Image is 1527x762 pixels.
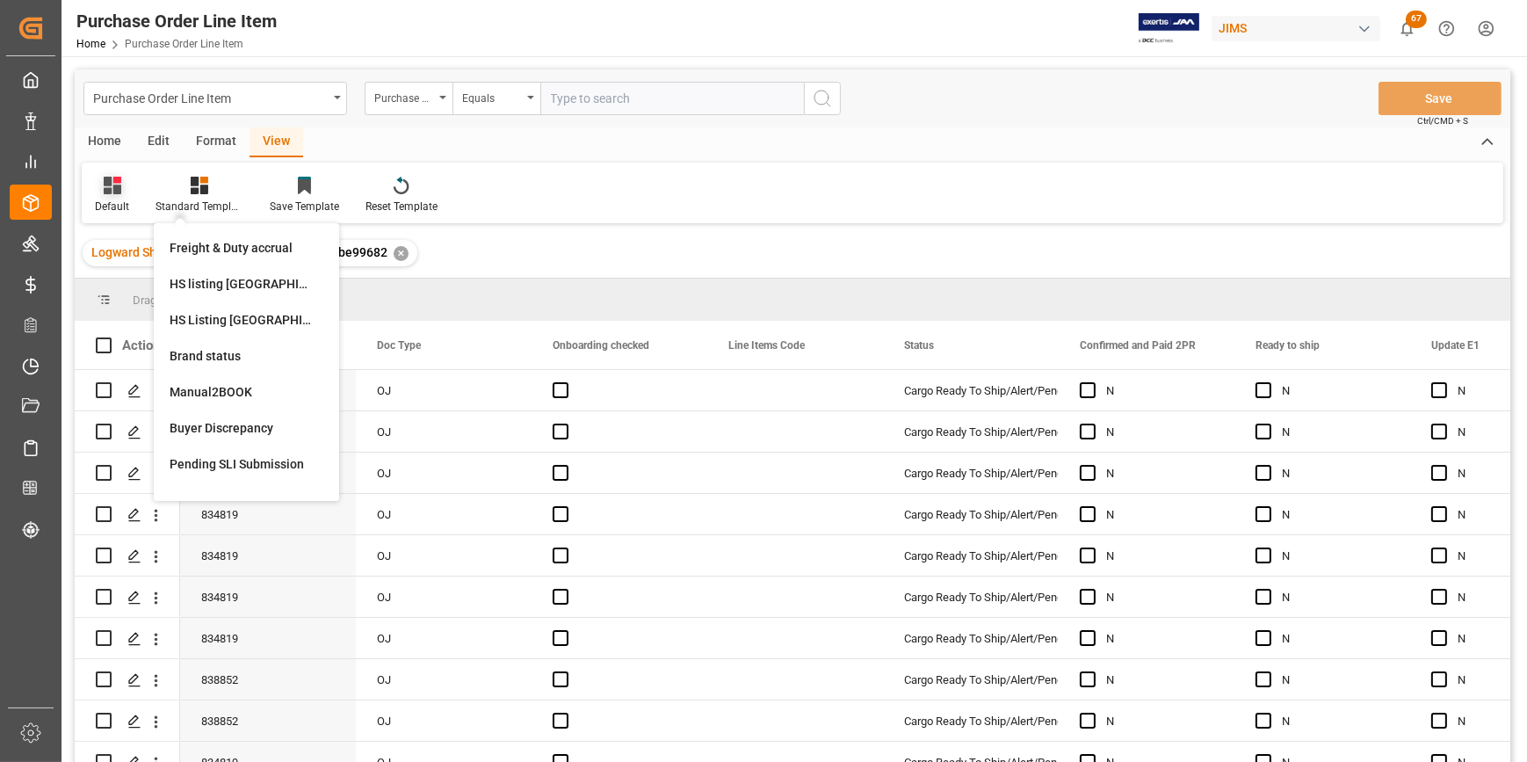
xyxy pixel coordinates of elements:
[452,82,540,115] button: open menu
[75,659,180,700] div: Press SPACE to select this row.
[1282,495,1389,535] div: N
[356,577,532,617] div: OJ
[356,659,532,700] div: OJ
[904,577,1038,618] div: Cargo Ready To Ship/Alert/Pending
[356,618,532,658] div: OJ
[1106,454,1213,494] div: N
[553,339,649,352] span: Onboarding checked
[356,370,532,410] div: OJ
[377,339,421,352] span: Doc Type
[170,347,323,366] div: Brand status
[904,619,1038,659] div: Cargo Ready To Ship/Alert/Pending
[75,411,180,453] div: Press SPACE to select this row.
[303,245,387,259] span: 30856be99682
[170,491,323,510] div: Supplier Ready to Ship
[1106,577,1213,618] div: N
[134,127,183,157] div: Edit
[270,199,339,214] div: Save Template
[1379,82,1502,115] button: Save
[1282,454,1389,494] div: N
[91,245,257,259] span: Logward Shipment Reference
[1106,536,1213,577] div: N
[95,199,129,214] div: Default
[1212,16,1380,41] div: JIMS
[1106,371,1213,411] div: N
[75,577,180,618] div: Press SPACE to select this row.
[180,618,356,658] div: 834819
[156,199,243,214] div: Standard Templates
[83,82,347,115] button: open menu
[170,275,323,294] div: HS listing [GEOGRAPHIC_DATA]
[356,494,532,534] div: OJ
[183,127,250,157] div: Format
[356,535,532,576] div: OJ
[540,82,804,115] input: Type to search
[356,453,532,493] div: OJ
[170,311,323,330] div: HS Listing [GEOGRAPHIC_DATA]
[356,411,532,452] div: OJ
[75,494,180,535] div: Press SPACE to select this row.
[76,38,105,50] a: Home
[170,383,323,402] div: Manual2BOOK
[904,371,1038,411] div: Cargo Ready To Ship/Alert/Pending
[1282,577,1389,618] div: N
[170,239,323,258] div: Freight & Duty accrual
[170,455,323,474] div: Pending SLI Submission
[1282,660,1389,700] div: N
[76,8,277,34] div: Purchase Order Line Item
[1106,619,1213,659] div: N
[180,577,356,617] div: 834819
[394,246,409,261] div: ✕
[365,82,452,115] button: open menu
[133,294,270,307] span: Drag here to set row groups
[75,700,180,742] div: Press SPACE to select this row.
[1139,13,1199,44] img: Exertis%20JAM%20-%20Email%20Logo.jpg_1722504956.jpg
[904,495,1038,535] div: Cargo Ready To Ship/Alert/Pending
[365,199,438,214] div: Reset Template
[1106,660,1213,700] div: N
[1080,339,1196,352] span: Confirmed and Paid 2PR
[75,370,180,411] div: Press SPACE to select this row.
[1106,412,1213,453] div: N
[170,419,323,438] div: Buyer Discrepancy
[75,618,180,659] div: Press SPACE to select this row.
[180,494,356,534] div: 834819
[1282,371,1389,411] div: N
[180,700,356,741] div: 838852
[1212,11,1387,45] button: JIMS
[1256,339,1320,352] span: Ready to ship
[804,82,841,115] button: search button
[75,535,180,577] div: Press SPACE to select this row.
[1106,701,1213,742] div: N
[904,660,1038,700] div: Cargo Ready To Ship/Alert/Pending
[93,86,328,108] div: Purchase Order Line Item
[180,535,356,576] div: 834819
[904,339,934,352] span: Status
[250,127,303,157] div: View
[728,339,805,352] span: Line Items Code
[1427,9,1466,48] button: Help Center
[1282,619,1389,659] div: N
[904,454,1038,494] div: Cargo Ready To Ship/Alert/Pending
[75,453,180,494] div: Press SPACE to select this row.
[904,412,1038,453] div: Cargo Ready To Ship/Alert/Pending
[1387,9,1427,48] button: show 67 new notifications
[180,659,356,700] div: 838852
[1106,495,1213,535] div: N
[1282,412,1389,453] div: N
[374,86,434,106] div: Purchase Order Number
[904,536,1038,577] div: Cargo Ready To Ship/Alert/Pending
[356,700,532,741] div: OJ
[1282,701,1389,742] div: N
[1431,339,1480,352] span: Update E1
[122,337,160,353] div: Action
[904,701,1038,742] div: Cargo Ready To Ship/Alert/Pending
[75,127,134,157] div: Home
[1417,114,1468,127] span: Ctrl/CMD + S
[1282,536,1389,577] div: N
[462,86,522,106] div: Equals
[1406,11,1427,28] span: 67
